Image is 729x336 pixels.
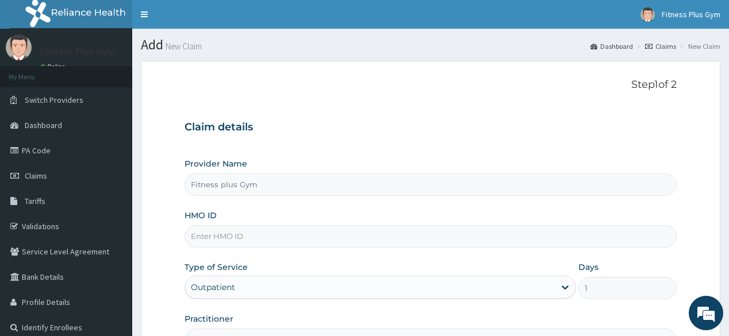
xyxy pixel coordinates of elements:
label: Provider Name [185,158,247,169]
span: Switch Providers [25,95,83,105]
a: Online [40,63,68,71]
span: Fitness Plus Gym [662,9,720,20]
p: Step 1 of 2 [185,79,676,91]
label: HMO ID [185,210,217,221]
input: Enter HMO ID [185,225,676,248]
img: User Image [640,7,655,22]
h3: Claim details [185,121,676,134]
span: Claims [25,171,47,181]
img: User Image [6,34,32,60]
p: Fitness Plus Gym [40,47,116,57]
span: Tariffs [25,196,45,206]
a: Dashboard [590,41,633,51]
small: New Claim [163,42,202,51]
label: Practitioner [185,313,233,325]
h1: Add [141,37,720,52]
label: Type of Service [185,261,248,273]
li: New Claim [677,41,720,51]
a: Claims [645,41,676,51]
span: Dashboard [25,120,62,130]
label: Days [578,261,598,273]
